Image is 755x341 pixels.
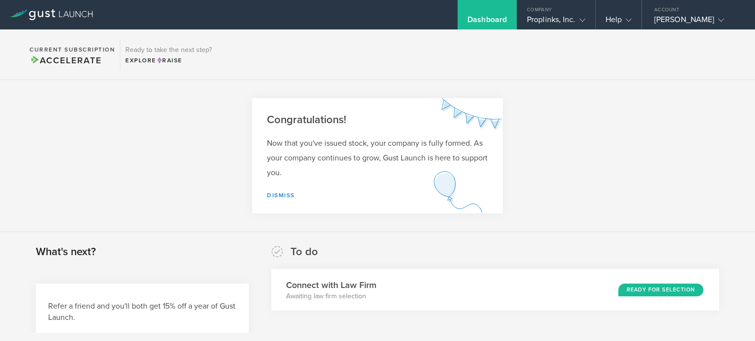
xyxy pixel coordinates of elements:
[606,15,632,29] div: Help
[618,284,703,296] div: Ready for Selection
[156,57,182,64] span: Raise
[36,245,96,259] h2: What's next?
[290,245,318,259] h2: To do
[48,301,236,323] h3: Refer a friend and you'll both get 15% off a year of Gust Launch.
[267,192,295,199] a: Dismiss
[125,56,212,65] div: Explore
[267,113,488,127] h2: Congratulations!
[271,269,719,311] div: Connect with Law FirmAwaiting law firm selectionReady for Selection
[654,15,738,29] div: [PERSON_NAME]
[527,15,585,29] div: Proplinks, Inc.
[29,55,101,66] span: Accelerate
[29,47,115,52] h2: Current Subscription
[267,136,488,180] p: Now that you've issued stock, your company is fully formed. As your company continues to grow, Gu...
[120,39,217,70] div: Ready to take the next step?ExploreRaise
[286,279,377,291] h3: Connect with Law Firm
[286,291,377,301] p: Awaiting law firm selection
[125,47,212,53] h3: Ready to take the next step?
[467,15,507,29] div: Dashboard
